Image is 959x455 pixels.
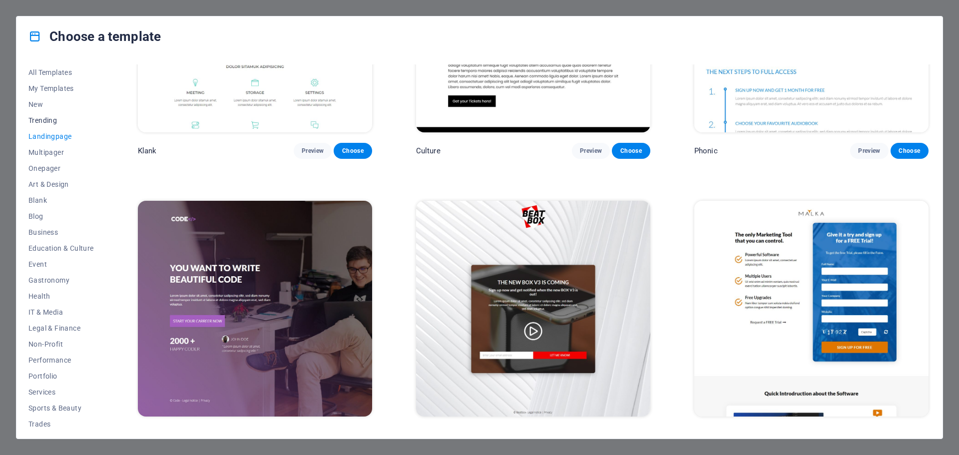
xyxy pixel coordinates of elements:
[612,143,650,159] button: Choose
[28,356,94,364] span: Performance
[138,201,372,417] img: Code
[28,288,94,304] button: Health
[28,388,94,396] span: Services
[28,180,94,188] span: Art & Design
[28,244,94,252] span: Education & Culture
[28,144,94,160] button: Multipager
[28,212,94,220] span: Blog
[28,416,94,432] button: Trades
[294,143,332,159] button: Preview
[28,132,94,140] span: Landingpage
[28,116,94,124] span: Trending
[28,160,94,176] button: Onepager
[28,100,94,108] span: New
[28,148,94,156] span: Multipager
[416,201,650,417] img: Beatbox
[28,64,94,80] button: All Templates
[28,368,94,384] button: Portfolio
[28,128,94,144] button: Landingpage
[28,164,94,172] span: Onepager
[28,308,94,316] span: IT & Media
[28,240,94,256] button: Education & Culture
[28,292,94,300] span: Health
[28,372,94,380] span: Portfolio
[28,340,94,348] span: Non-Profit
[28,208,94,224] button: Blog
[138,146,157,156] p: Klank
[28,28,161,44] h4: Choose a template
[28,404,94,412] span: Sports & Beauty
[416,146,441,156] p: Culture
[28,384,94,400] button: Services
[28,272,94,288] button: Gastronomy
[694,146,718,156] p: Phonic
[572,143,610,159] button: Preview
[28,96,94,112] button: New
[28,80,94,96] button: My Templates
[28,420,94,428] span: Trades
[28,224,94,240] button: Business
[28,324,94,332] span: Legal & Finance
[28,336,94,352] button: Non-Profit
[342,147,364,155] span: Choose
[694,201,929,417] img: Malka
[891,143,929,159] button: Choose
[28,228,94,236] span: Business
[334,143,372,159] button: Choose
[28,352,94,368] button: Performance
[28,192,94,208] button: Blank
[28,400,94,416] button: Sports & Beauty
[28,112,94,128] button: Trending
[28,304,94,320] button: IT & Media
[28,256,94,272] button: Event
[620,147,642,155] span: Choose
[28,320,94,336] button: Legal & Finance
[28,260,94,268] span: Event
[28,84,94,92] span: My Templates
[28,176,94,192] button: Art & Design
[580,147,602,155] span: Preview
[28,196,94,204] span: Blank
[850,143,888,159] button: Preview
[899,147,921,155] span: Choose
[28,276,94,284] span: Gastronomy
[28,68,94,76] span: All Templates
[858,147,880,155] span: Preview
[302,147,324,155] span: Preview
